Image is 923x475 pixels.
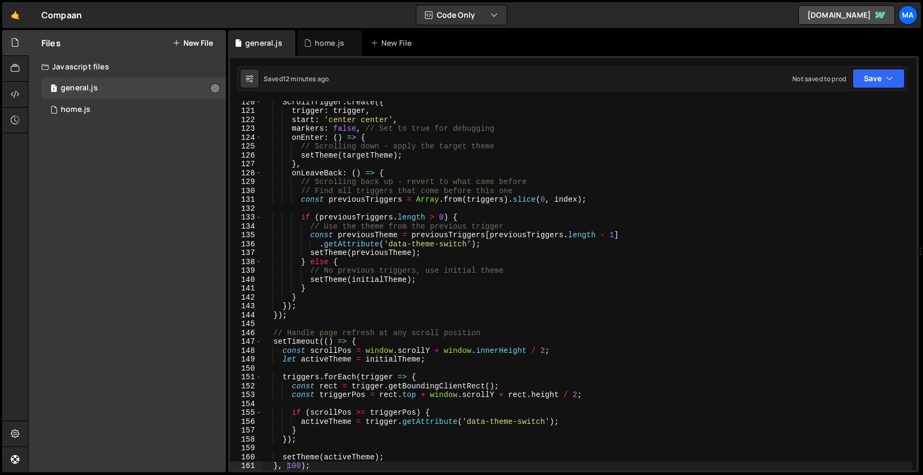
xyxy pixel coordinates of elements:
div: 138 [230,258,262,267]
div: 140 [230,275,262,285]
div: 16932/46367.js [41,77,226,99]
div: 124 [230,133,262,143]
div: 131 [230,195,262,204]
div: Saved [264,74,329,83]
div: New File [371,38,416,48]
div: 146 [230,329,262,338]
div: 142 [230,293,262,302]
div: 123 [230,124,262,133]
button: Save [853,69,905,88]
div: 158 [230,435,262,444]
div: 141 [230,284,262,293]
div: 144 [230,311,262,320]
div: Compaan [41,9,82,22]
div: home.js [315,38,344,48]
div: 136 [230,240,262,249]
div: 130 [230,187,262,196]
div: 134 [230,222,262,231]
a: [DOMAIN_NAME] [798,5,895,25]
div: 127 [230,160,262,169]
div: 155 [230,408,262,417]
span: 1 [51,85,57,94]
div: 129 [230,178,262,187]
div: general.js [61,83,98,93]
div: 137 [230,249,262,258]
button: Code Only [416,5,507,25]
div: 151 [230,373,262,382]
div: 148 [230,346,262,356]
div: 153 [230,391,262,400]
div: 122 [230,116,262,125]
div: 149 [230,355,262,364]
div: 125 [230,142,262,151]
div: 160 [230,453,262,462]
div: Javascript files [29,56,226,77]
div: 147 [230,337,262,346]
a: 🤙 [2,2,29,28]
div: 150 [230,364,262,373]
div: 145 [230,320,262,329]
div: 132 [230,204,262,214]
div: 156 [230,417,262,427]
div: 161 [230,462,262,471]
div: 143 [230,302,262,311]
div: 157 [230,426,262,435]
div: home.js [61,105,90,115]
div: 159 [230,444,262,453]
h2: Files [41,37,61,49]
div: 133 [230,213,262,222]
div: 139 [230,266,262,275]
a: Ma [898,5,918,25]
div: 152 [230,382,262,391]
div: 126 [230,151,262,160]
div: 12 minutes ago [283,74,329,83]
div: 154 [230,400,262,409]
div: 121 [230,107,262,116]
div: Not saved to prod [792,74,846,83]
div: general.js [245,38,282,48]
div: 128 [230,169,262,178]
button: New File [173,39,213,47]
div: 135 [230,231,262,240]
div: 120 [230,98,262,107]
div: 16932/46366.js [41,99,226,120]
